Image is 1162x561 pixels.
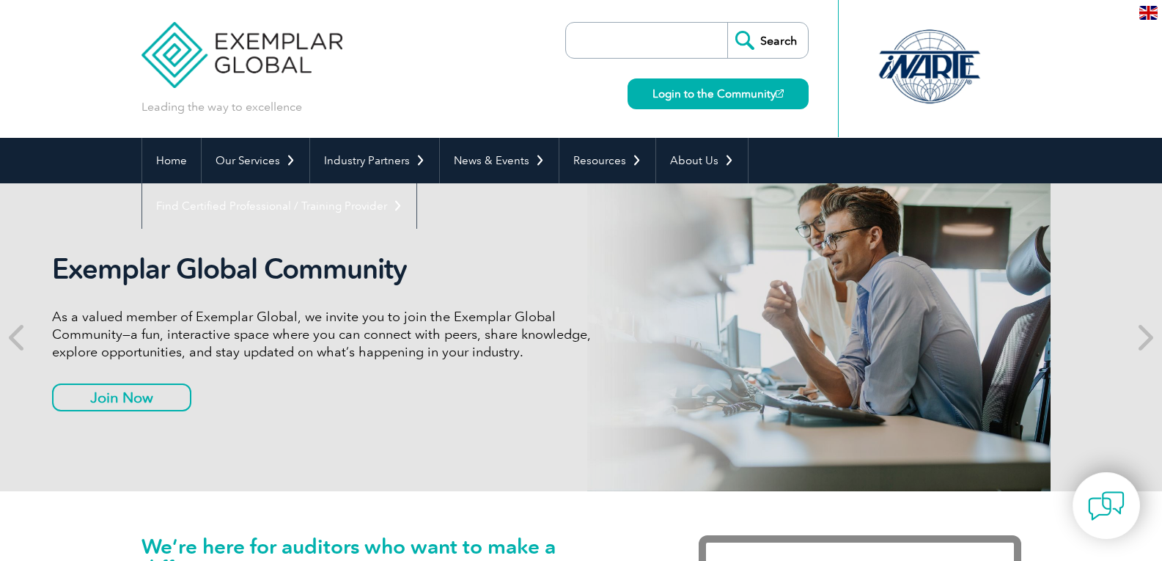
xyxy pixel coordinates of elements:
[656,138,748,183] a: About Us
[141,99,302,115] p: Leading the way to excellence
[52,252,602,286] h2: Exemplar Global Community
[310,138,439,183] a: Industry Partners
[52,308,602,361] p: As a valued member of Exemplar Global, we invite you to join the Exemplar Global Community—a fun,...
[1139,6,1158,20] img: en
[628,78,809,109] a: Login to the Community
[1088,488,1125,524] img: contact-chat.png
[776,89,784,98] img: open_square.png
[727,23,808,58] input: Search
[559,138,655,183] a: Resources
[202,138,309,183] a: Our Services
[440,138,559,183] a: News & Events
[52,384,191,411] a: Join Now
[142,183,416,229] a: Find Certified Professional / Training Provider
[142,138,201,183] a: Home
